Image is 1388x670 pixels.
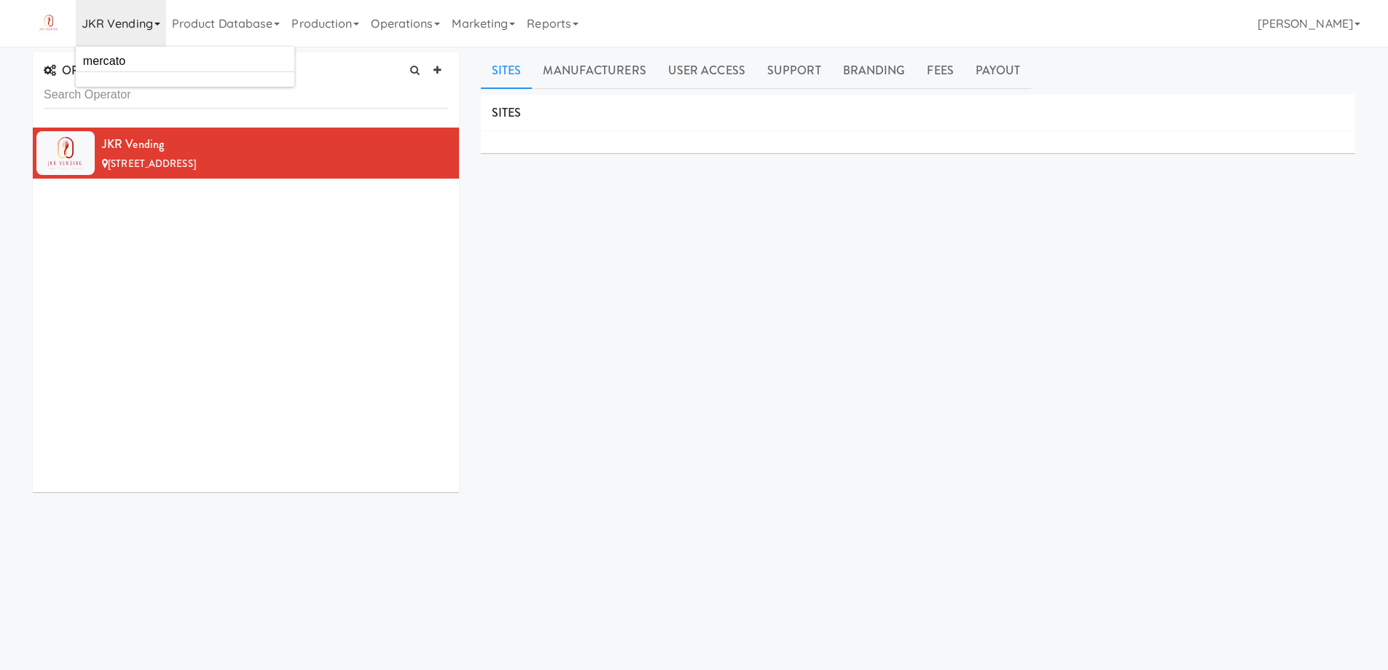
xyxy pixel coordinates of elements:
a: Fees [916,52,964,89]
a: Sites [481,52,533,89]
img: Micromart [33,11,65,36]
a: Support [756,52,832,89]
a: Branding [832,52,917,89]
div: JKR Vending [102,133,448,155]
span: SITES [492,104,522,121]
a: Payout [965,52,1032,89]
a: User Access [657,52,756,89]
li: JKR Vending[STREET_ADDRESS] [33,128,459,179]
span: [STREET_ADDRESS] [108,157,196,171]
span: OPERATORS [44,62,131,79]
input: Search operator [76,50,294,72]
a: Manufacturers [532,52,656,89]
input: Search Operator [44,82,448,109]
